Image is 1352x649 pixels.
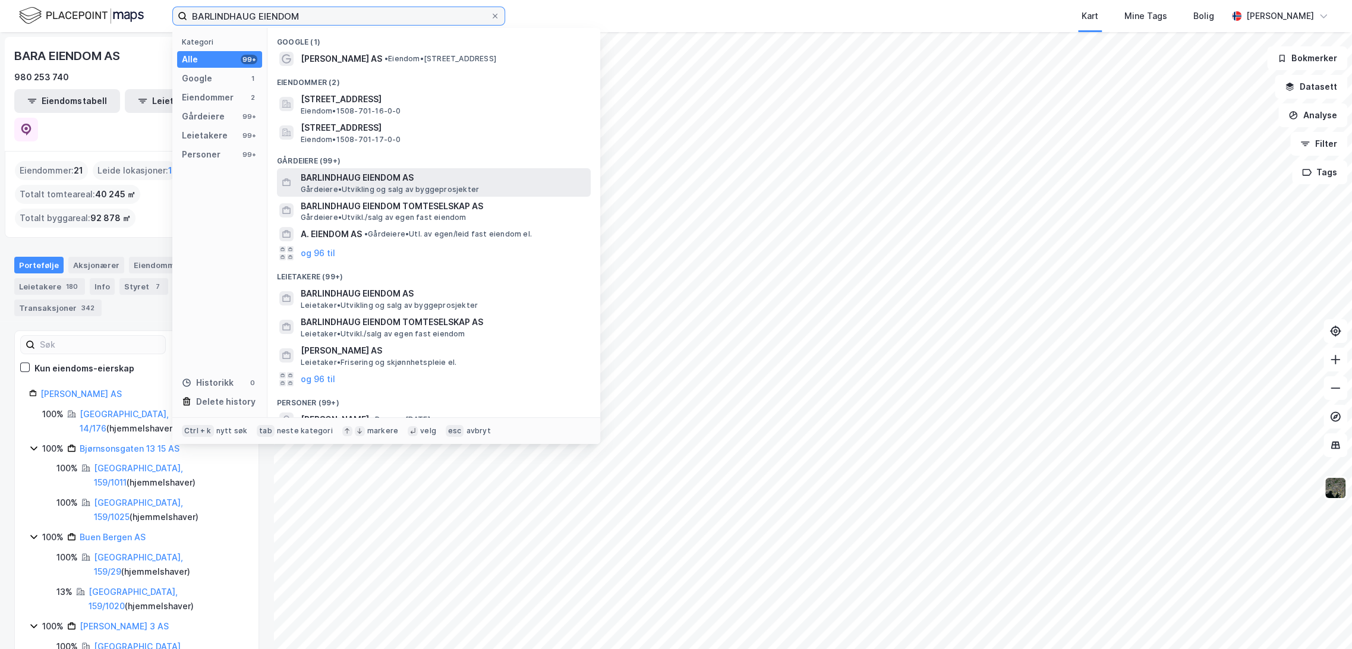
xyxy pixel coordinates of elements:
[367,426,398,436] div: markere
[241,131,257,140] div: 99+
[1290,132,1347,156] button: Filter
[15,161,88,180] div: Eiendommer :
[182,128,228,143] div: Leietakere
[14,46,122,65] div: BARA EIENDOM AS
[129,257,202,273] div: Eiendommer
[301,52,382,66] span: [PERSON_NAME] AS
[94,497,183,522] a: [GEOGRAPHIC_DATA], 159/1025
[182,147,220,162] div: Personer
[34,361,134,376] div: Kun eiendoms-eierskap
[74,163,83,178] span: 21
[1324,477,1347,499] img: 9k=
[241,55,257,64] div: 99+
[56,496,78,510] div: 100%
[94,550,244,579] div: ( hjemmelshaver )
[15,209,135,228] div: Totalt byggareal :
[241,150,257,159] div: 99+
[89,587,178,611] a: [GEOGRAPHIC_DATA], 159/1020
[371,415,375,424] span: •
[257,425,275,437] div: tab
[79,302,97,314] div: 342
[1293,592,1352,649] div: Kontrollprogram for chat
[182,37,262,46] div: Kategori
[182,90,234,105] div: Eiendommer
[301,358,456,367] span: Leietaker • Frisering og skjønnhetspleie el.
[182,425,214,437] div: Ctrl + k
[1293,592,1352,649] iframe: Chat Widget
[182,109,225,124] div: Gårdeiere
[364,229,368,238] span: •
[90,278,115,295] div: Info
[125,89,231,113] button: Leietakertabell
[94,463,183,487] a: [GEOGRAPHIC_DATA], 159/1011
[267,68,600,90] div: Eiendommer (2)
[301,106,401,116] span: Eiendom • 1508-701-16-0-0
[301,227,362,241] span: A. EIENDOM AS
[301,121,586,135] span: [STREET_ADDRESS]
[267,389,600,410] div: Personer (99+)
[1278,103,1347,127] button: Analyse
[93,161,177,180] div: Leide lokasjoner :
[1275,75,1347,99] button: Datasett
[301,92,586,106] span: [STREET_ADDRESS]
[56,461,78,475] div: 100%
[56,550,78,565] div: 100%
[301,213,467,222] span: Gårdeiere • Utvikl./salg av egen fast eiendom
[267,263,600,284] div: Leietakere (99+)
[14,300,102,316] div: Transaksjoner
[42,442,64,456] div: 100%
[182,52,198,67] div: Alle
[1193,9,1214,23] div: Bolig
[1082,9,1098,23] div: Kart
[14,257,64,273] div: Portefølje
[19,5,144,26] img: logo.f888ab2527a4732fd821a326f86c7f29.svg
[277,426,333,436] div: neste kategori
[196,395,256,409] div: Delete history
[301,412,369,427] span: [PERSON_NAME]
[385,54,388,63] span: •
[182,71,212,86] div: Google
[301,286,586,301] span: BARLINDHAUG EIENDOM AS
[301,185,479,194] span: Gårdeiere • Utvikling og salg av byggeprosjekter
[1292,160,1347,184] button: Tags
[267,28,600,49] div: Google (1)
[42,619,64,634] div: 100%
[371,415,430,424] span: Person • [DATE]
[187,7,490,25] input: Søk på adresse, matrikkel, gårdeiere, leietakere eller personer
[14,89,120,113] button: Eiendomstabell
[14,278,85,295] div: Leietakere
[301,301,478,310] span: Leietaker • Utvikling og salg av byggeprosjekter
[14,70,69,84] div: 980 253 740
[40,389,122,399] a: [PERSON_NAME] AS
[301,171,586,185] span: BARLINDHAUG EIENDOM AS
[94,496,244,524] div: ( hjemmelshaver )
[15,185,140,204] div: Totalt tomteareal :
[364,229,532,239] span: Gårdeiere • Utl. av egen/leid fast eiendom el.
[182,376,234,390] div: Historikk
[1246,9,1314,23] div: [PERSON_NAME]
[301,246,335,260] button: og 96 til
[420,426,436,436] div: velg
[42,530,64,544] div: 100%
[80,532,146,542] a: Buen Bergen AS
[68,257,124,273] div: Aksjonærer
[301,329,465,339] span: Leietaker • Utvikl./salg av egen fast eiendom
[466,426,490,436] div: avbryt
[80,407,244,436] div: ( hjemmelshaver )
[168,163,172,178] span: 1
[42,407,64,421] div: 100%
[80,621,169,631] a: [PERSON_NAME] 3 AS
[95,187,135,201] span: 40 245 ㎡
[216,426,248,436] div: nytt søk
[301,372,335,386] button: og 96 til
[301,199,586,213] span: BARLINDHAUG EIENDOM TOMTESELSKAP AS
[80,409,169,433] a: [GEOGRAPHIC_DATA], 14/176
[301,344,586,358] span: [PERSON_NAME] AS
[80,443,179,453] a: Bjørnsonsgaten 13 15 AS
[152,281,163,292] div: 7
[241,112,257,121] div: 99+
[385,54,496,64] span: Eiendom • [STREET_ADDRESS]
[94,461,244,490] div: ( hjemmelshaver )
[267,147,600,168] div: Gårdeiere (99+)
[1267,46,1347,70] button: Bokmerker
